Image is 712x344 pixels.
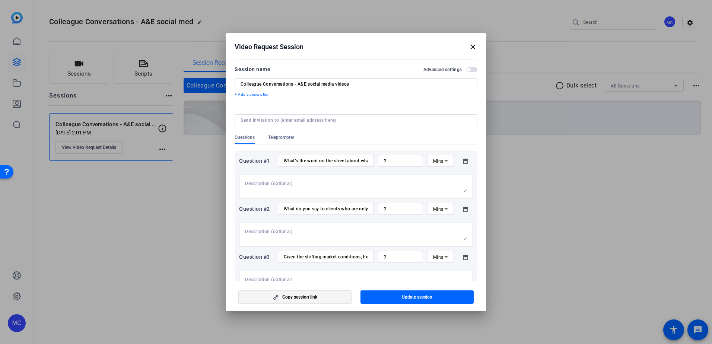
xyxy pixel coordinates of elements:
h2: Advanced settings [423,67,462,73]
div: Question #1 [239,156,274,165]
div: Video Request Session [235,42,477,51]
input: Time [384,158,417,164]
div: Question #3 [239,252,274,261]
button: Copy session link [238,290,352,304]
span: Mins [433,159,444,164]
div: Session name [235,65,270,74]
input: Enter your question here [284,254,368,260]
span: Copy session link [282,294,317,300]
input: Send invitation to (enter email address here) [241,117,468,123]
span: Update session [402,294,432,300]
input: Time [384,206,417,212]
span: Teleprompter [268,134,294,140]
input: Enter your question here [284,206,368,212]
p: + Add a description [235,92,477,98]
input: Time [384,254,417,260]
span: Mins [433,255,444,260]
span: Mins [433,207,444,212]
span: Questions [235,134,255,140]
button: Update session [360,290,474,304]
input: Enter Session Name [241,81,471,87]
input: Enter your question here [284,158,368,164]
div: Question #2 [239,204,274,213]
mat-icon: close [468,42,477,51]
